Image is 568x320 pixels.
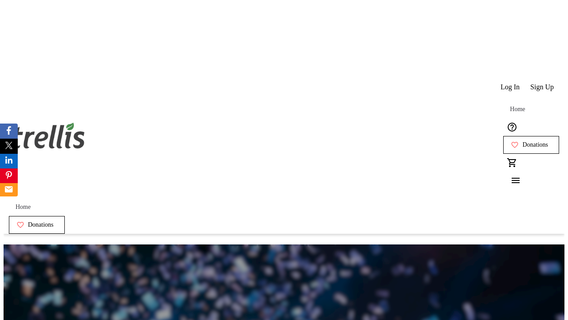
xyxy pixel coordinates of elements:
span: Log In [501,83,520,91]
span: Donations [28,221,54,228]
span: Sign Up [530,83,554,91]
a: Donations [9,216,65,234]
a: Donations [503,136,559,154]
span: Donations [522,141,548,148]
img: Orient E2E Organization PemfrV35yR's Logo [9,113,88,157]
span: Home [510,106,525,113]
button: Menu [503,172,521,189]
a: Home [9,198,37,216]
button: Cart [503,154,521,172]
button: Sign Up [525,78,559,96]
button: Help [503,118,521,136]
button: Log In [495,78,525,96]
a: Home [503,100,532,118]
span: Home [16,204,31,211]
